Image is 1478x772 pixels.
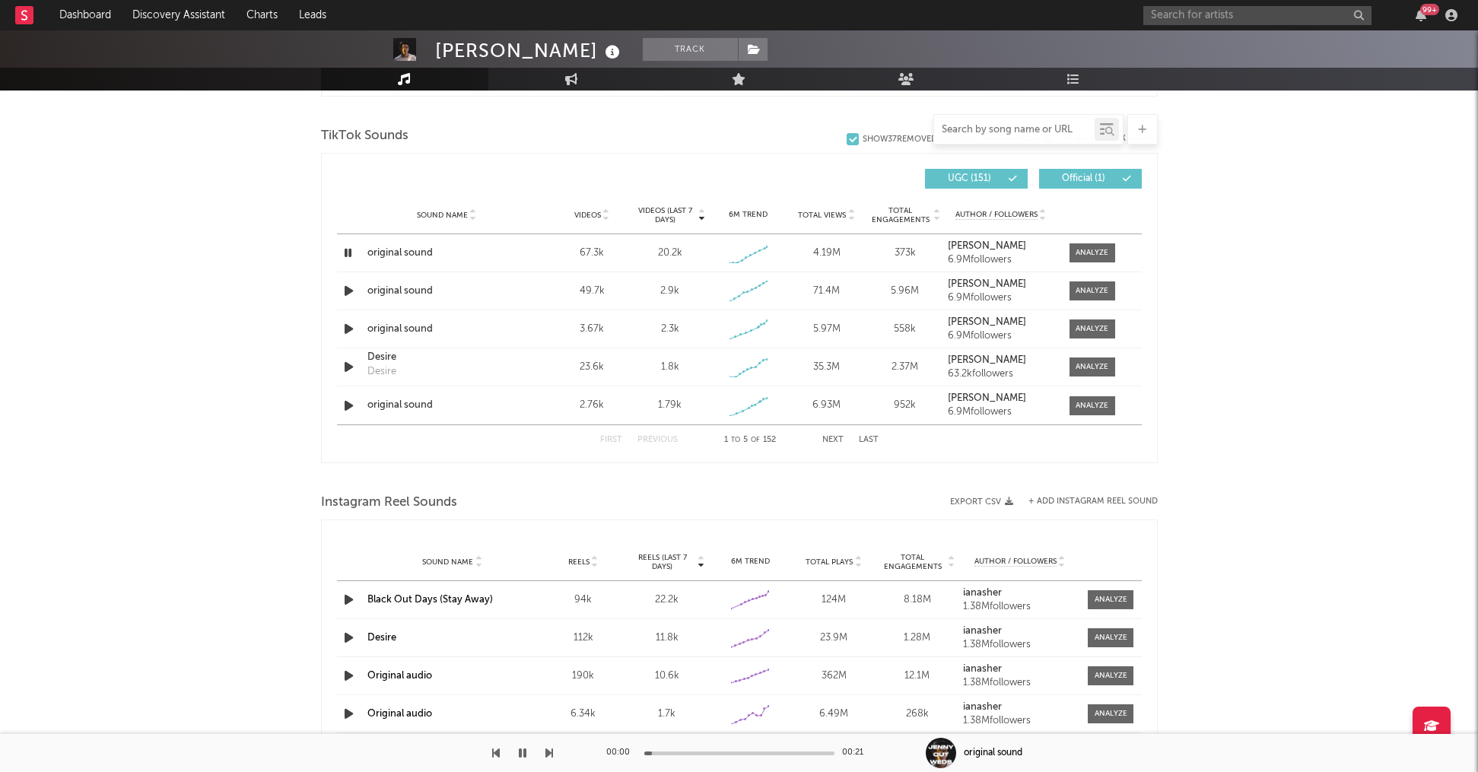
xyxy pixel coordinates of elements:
span: Reels (last 7 days) [629,553,696,571]
span: Instagram Reel Sounds [321,494,457,512]
strong: ianasher [963,626,1002,636]
span: UGC ( 151 ) [935,174,1005,183]
div: 5.96M [869,284,940,299]
div: 63.2k followers [948,369,1054,380]
strong: ianasher [963,588,1002,598]
div: 112k [545,631,621,646]
div: 6.9M followers [948,407,1054,418]
a: ianasher [963,664,1077,675]
span: Author / Followers [974,557,1057,567]
div: 2.3k [661,322,679,337]
div: 5.97M [791,322,862,337]
button: 99+ [1416,9,1426,21]
div: 4.19M [791,246,862,261]
button: Export CSV [950,497,1013,507]
strong: ianasher [963,702,1002,712]
a: ianasher [963,702,1077,713]
div: 10.6k [629,669,705,684]
a: [PERSON_NAME] [948,355,1054,366]
div: 1.38M followers [963,678,1077,688]
div: 20.2k [658,246,682,261]
strong: ianasher [963,664,1002,674]
div: 94k [545,593,621,608]
div: 71.4M [791,284,862,299]
a: original sound [367,284,526,299]
div: 1.38M followers [963,716,1077,726]
div: 00:21 [842,744,872,762]
a: Original audio [367,709,432,719]
div: 12.1M [879,669,955,684]
a: original sound [367,322,526,337]
div: Desire [367,364,396,380]
strong: [PERSON_NAME] [948,355,1026,365]
span: Reels [568,558,590,567]
div: 6.9M followers [948,293,1054,303]
span: Total Views [798,211,846,220]
div: 6M Trend [713,209,783,221]
div: 2.37M [869,360,940,375]
div: 6.34k [545,707,621,722]
a: Desire [367,633,396,643]
div: 190k [545,669,621,684]
span: Sound Name [422,558,473,567]
a: Desire [367,350,526,365]
div: 6.9M followers [948,255,1054,265]
div: 23.9M [796,631,872,646]
input: Search for artists [1143,6,1372,25]
a: [PERSON_NAME] [948,317,1054,328]
button: Track [643,38,738,61]
div: 373k [869,246,940,261]
div: 124M [796,593,872,608]
strong: [PERSON_NAME] [948,393,1026,403]
div: 11.8k [629,631,705,646]
a: ianasher [963,626,1077,637]
a: [PERSON_NAME] [948,241,1054,252]
span: Total Engagements [879,553,946,571]
button: Previous [637,436,678,444]
span: Total Plays [806,558,853,567]
div: 6M Trend [713,556,789,567]
div: original sound [964,746,1022,760]
strong: [PERSON_NAME] [948,279,1026,289]
a: original sound [367,246,526,261]
div: 1.28M [879,631,955,646]
span: Author / Followers [955,210,1038,220]
div: 99 + [1420,4,1439,15]
div: 23.6k [557,360,628,375]
button: Official(1) [1039,169,1142,189]
span: Videos (last 7 days) [634,206,696,224]
a: Black Out Days (Stay Away) [367,595,493,605]
button: Last [859,436,879,444]
span: Total Engagements [869,206,931,224]
a: ianasher [963,588,1077,599]
div: 6.9M followers [948,331,1054,342]
div: 1.7k [629,707,705,722]
button: First [600,436,622,444]
div: 49.7k [557,284,628,299]
div: 67.3k [557,246,628,261]
div: 35.3M [791,360,862,375]
div: [PERSON_NAME] [435,38,624,63]
div: 6.93M [791,398,862,413]
a: original sound [367,398,526,413]
div: 1.79k [658,398,682,413]
div: 2.76k [557,398,628,413]
button: + Add Instagram Reel Sound [1028,497,1158,506]
div: 558k [869,322,940,337]
div: 2.9k [660,284,679,299]
div: 1 5 152 [708,431,792,450]
div: 00:00 [606,744,637,762]
span: Official ( 1 ) [1049,174,1119,183]
div: 3.67k [557,322,628,337]
div: 22.2k [629,593,705,608]
strong: [PERSON_NAME] [948,241,1026,251]
div: 8.18M [879,593,955,608]
button: UGC(151) [925,169,1028,189]
button: Next [822,436,844,444]
span: of [751,437,760,443]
